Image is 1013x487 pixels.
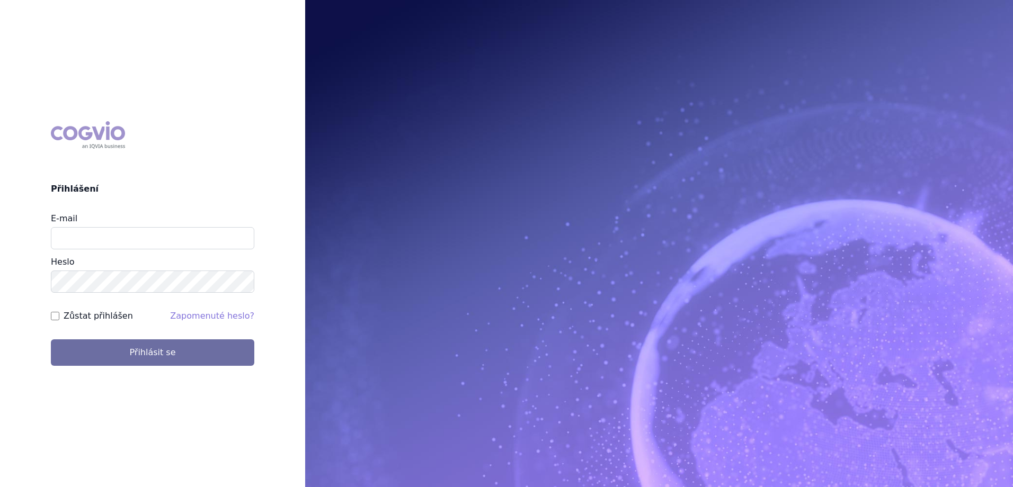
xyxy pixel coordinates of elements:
label: E-mail [51,213,77,223]
label: Heslo [51,257,74,267]
h2: Přihlášení [51,183,254,195]
button: Přihlásit se [51,339,254,366]
a: Zapomenuté heslo? [170,311,254,321]
div: COGVIO [51,121,125,149]
label: Zůstat přihlášen [64,310,133,322]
